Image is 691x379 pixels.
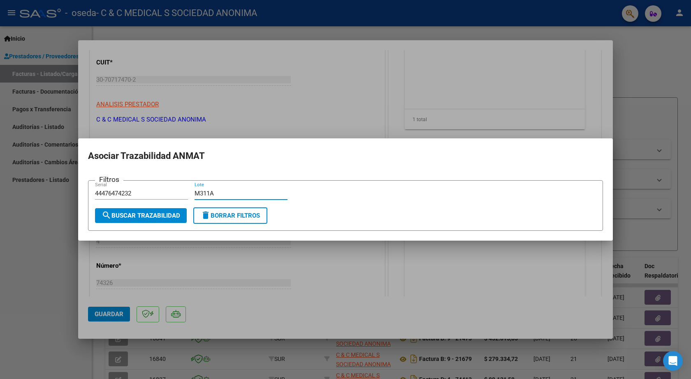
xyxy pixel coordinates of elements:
div: Open Intercom Messenger [663,351,683,371]
h3: Filtros [95,174,123,185]
h2: Asociar Trazabilidad ANMAT [88,148,603,164]
mat-icon: delete [201,210,211,220]
button: Buscar Trazabilidad [95,208,187,223]
button: Borrar Filtros [193,207,267,224]
span: Borrar Filtros [201,212,260,219]
mat-icon: search [102,210,111,220]
span: Buscar Trazabilidad [102,212,180,219]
